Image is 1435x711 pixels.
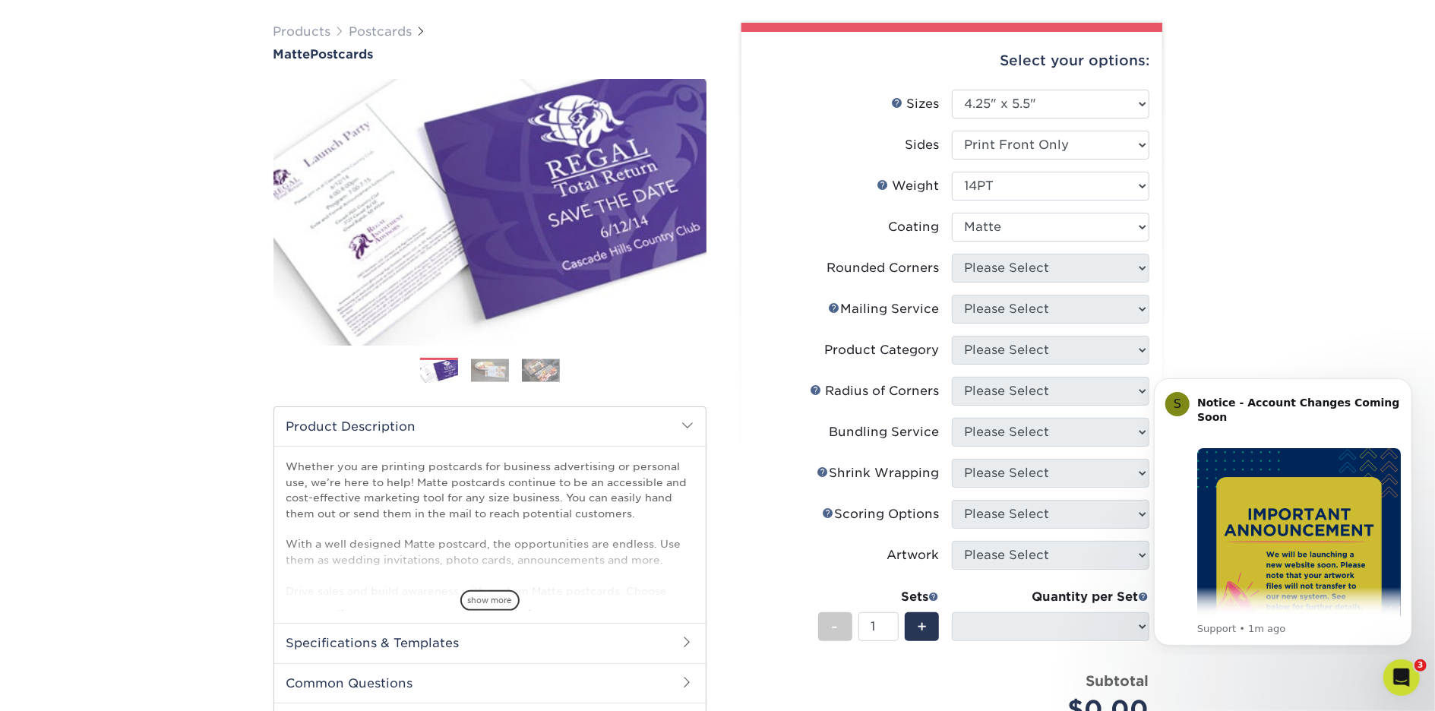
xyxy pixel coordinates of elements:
img: Postcards 01 [420,359,458,385]
span: 3 [1414,659,1427,671]
img: Postcards 03 [522,359,560,382]
h2: Product Description [274,407,706,446]
div: Bundling Service [830,423,940,441]
iframe: Intercom notifications message [1131,365,1435,655]
strong: Subtotal [1086,672,1149,689]
div: Select your options: [754,32,1150,90]
img: Postcards 02 [471,359,509,382]
div: Weight [877,177,940,195]
h1: Postcards [273,47,706,62]
span: + [917,615,927,638]
div: Radius of Corners [811,382,940,400]
div: Scoring Options [823,505,940,523]
h2: Specifications & Templates [274,623,706,662]
div: Rounded Corners [827,259,940,277]
div: Quantity per Set [952,588,1149,606]
iframe: Intercom live chat [1383,659,1420,696]
a: MattePostcards [273,47,706,62]
span: show more [460,590,520,611]
a: Postcards [349,24,412,39]
div: Shrink Wrapping [817,464,940,482]
span: - [832,615,839,638]
div: Artwork [887,546,940,564]
img: Matte 01 [273,63,706,362]
div: Coating [889,218,940,236]
a: Products [273,24,331,39]
div: Mailing Service [829,300,940,318]
span: Matte [273,47,311,62]
div: Sides [906,136,940,154]
div: Sizes [892,95,940,113]
div: Sets [818,588,940,606]
div: Product Category [825,341,940,359]
p: Whether you are printing postcards for business advertising or personal use, we’re here to help! ... [286,459,694,645]
h2: Common Questions [274,663,706,703]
